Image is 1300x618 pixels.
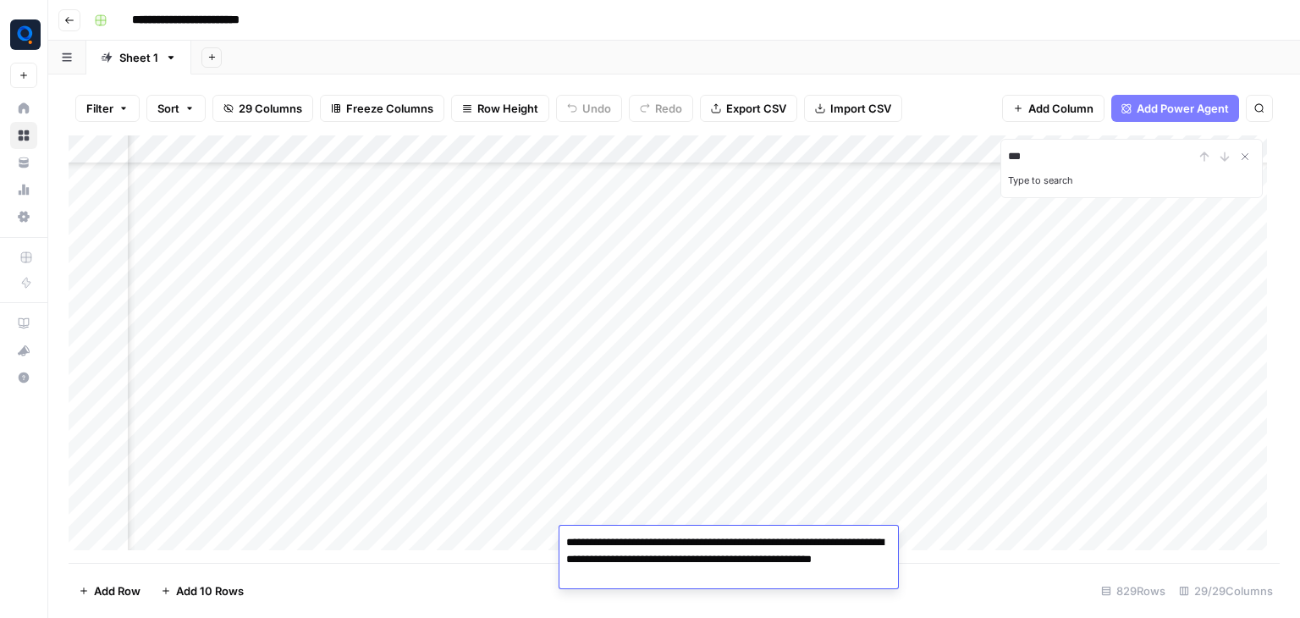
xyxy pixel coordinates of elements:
[75,95,140,122] button: Filter
[1172,577,1280,604] div: 29/29 Columns
[1137,100,1229,117] span: Add Power Agent
[119,49,158,66] div: Sheet 1
[830,100,891,117] span: Import CSV
[804,95,902,122] button: Import CSV
[1111,95,1239,122] button: Add Power Agent
[86,41,191,74] a: Sheet 1
[94,582,140,599] span: Add Row
[151,577,254,604] button: Add 10 Rows
[726,100,786,117] span: Export CSV
[582,100,611,117] span: Undo
[1002,95,1104,122] button: Add Column
[10,149,37,176] a: Your Data
[10,122,37,149] a: Browse
[10,19,41,50] img: Qubit - SEO Logo
[146,95,206,122] button: Sort
[1008,174,1073,186] label: Type to search
[629,95,693,122] button: Redo
[10,95,37,122] a: Home
[451,95,549,122] button: Row Height
[10,203,37,230] a: Settings
[212,95,313,122] button: 29 Columns
[320,95,444,122] button: Freeze Columns
[176,582,244,599] span: Add 10 Rows
[1235,146,1255,167] button: Close Search
[11,338,36,363] div: What's new?
[700,95,797,122] button: Export CSV
[10,176,37,203] a: Usage
[10,14,37,56] button: Workspace: Qubit - SEO
[10,364,37,391] button: Help + Support
[1094,577,1172,604] div: 829 Rows
[477,100,538,117] span: Row Height
[346,100,433,117] span: Freeze Columns
[86,100,113,117] span: Filter
[1028,100,1093,117] span: Add Column
[10,337,37,364] button: What's new?
[655,100,682,117] span: Redo
[10,310,37,337] a: AirOps Academy
[239,100,302,117] span: 29 Columns
[556,95,622,122] button: Undo
[69,577,151,604] button: Add Row
[157,100,179,117] span: Sort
